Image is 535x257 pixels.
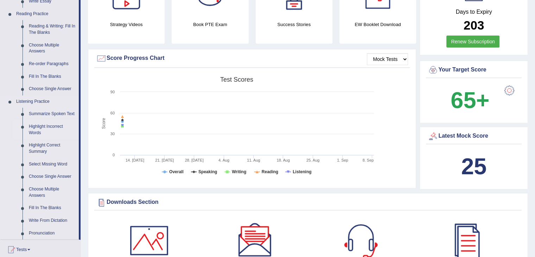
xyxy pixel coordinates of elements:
[198,169,217,174] tspan: Speaking
[169,169,184,174] tspan: Overall
[26,183,79,202] a: Choose Multiple Answers
[26,108,79,120] a: Summarize Spoken Text
[26,214,79,227] a: Write From Dictation
[293,169,311,174] tspan: Listening
[277,158,290,162] tspan: 18. Aug
[428,9,520,15] h4: Days to Expiry
[218,158,229,162] tspan: 4. Aug
[247,158,260,162] tspan: 11. Aug
[88,21,165,28] h4: Strategy Videos
[13,95,79,108] a: Listening Practice
[26,70,79,83] a: Fill In The Blanks
[13,8,79,20] a: Reading Practice
[256,21,332,28] h4: Success Stories
[363,158,374,162] tspan: 8. Sep
[110,111,115,115] text: 60
[172,21,248,28] h4: Book PTE Exam
[26,139,79,158] a: Highlight Correct Summary
[26,120,79,139] a: Highlight Incorrect Words
[113,153,115,157] text: 0
[428,131,520,142] div: Latest Mock Score
[110,90,115,94] text: 90
[26,58,79,70] a: Re-order Paragraphs
[446,36,499,48] a: Renew Subscription
[101,118,106,129] tspan: Score
[26,202,79,214] a: Fill In The Blanks
[110,132,115,136] text: 30
[428,65,520,75] div: Your Target Score
[451,87,489,113] b: 65+
[185,158,204,162] tspan: 28. [DATE]
[220,76,253,83] tspan: Test scores
[155,158,174,162] tspan: 21. [DATE]
[26,158,79,171] a: Select Missing Word
[26,39,79,58] a: Choose Multiple Answers
[461,153,486,179] b: 25
[232,169,246,174] tspan: Writing
[306,158,319,162] tspan: 25. Aug
[126,158,144,162] tspan: 14. [DATE]
[262,169,278,174] tspan: Reading
[96,53,408,64] div: Score Progress Chart
[464,18,484,32] b: 203
[339,21,416,28] h4: EW Booklet Download
[96,197,520,208] div: Downloads Section
[26,20,79,39] a: Reading & Writing: Fill In The Blanks
[26,227,79,240] a: Pronunciation
[26,170,79,183] a: Choose Single Answer
[337,158,348,162] tspan: 1. Sep
[26,83,79,95] a: Choose Single Answer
